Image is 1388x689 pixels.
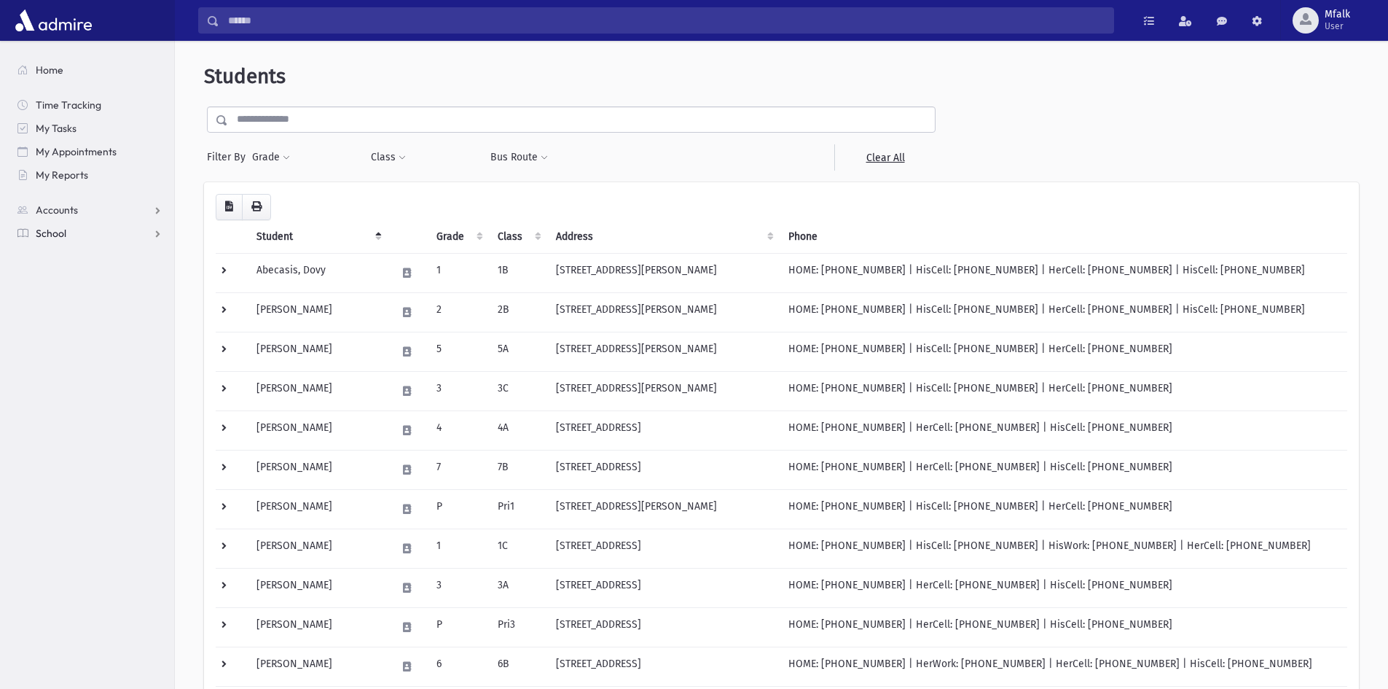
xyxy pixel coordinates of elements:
[204,64,286,88] span: Students
[428,647,489,686] td: 6
[216,194,243,220] button: CSV
[428,489,489,529] td: P
[248,220,388,254] th: Student: activate to sort column descending
[780,450,1347,489] td: HOME: [PHONE_NUMBER] | HerCell: [PHONE_NUMBER] | HisCell: [PHONE_NUMBER]
[248,410,388,450] td: [PERSON_NAME]
[489,220,547,254] th: Class: activate to sort column ascending
[547,220,780,254] th: Address: activate to sort column ascending
[489,410,547,450] td: 4A
[780,529,1347,568] td: HOME: [PHONE_NUMBER] | HisCell: [PHONE_NUMBER] | HisWork: [PHONE_NUMBER] | HerCell: [PHONE_NUMBER]
[489,529,547,568] td: 1C
[207,149,251,165] span: Filter By
[6,93,174,117] a: Time Tracking
[251,144,291,171] button: Grade
[428,450,489,489] td: 7
[547,568,780,607] td: [STREET_ADDRESS]
[489,568,547,607] td: 3A
[428,568,489,607] td: 3
[490,144,549,171] button: Bus Route
[36,98,101,112] span: Time Tracking
[248,529,388,568] td: [PERSON_NAME]
[547,292,780,332] td: [STREET_ADDRESS][PERSON_NAME]
[489,332,547,371] td: 5A
[547,332,780,371] td: [STREET_ADDRESS][PERSON_NAME]
[547,450,780,489] td: [STREET_ADDRESS]
[6,163,174,187] a: My Reports
[547,253,780,292] td: [STREET_ADDRESS][PERSON_NAME]
[36,227,66,240] span: School
[248,489,388,529] td: [PERSON_NAME]
[242,194,271,220] button: Print
[36,63,63,77] span: Home
[6,117,174,140] a: My Tasks
[547,607,780,647] td: [STREET_ADDRESS]
[489,607,547,647] td: Pri3
[36,122,77,135] span: My Tasks
[428,220,489,254] th: Grade: activate to sort column ascending
[1325,20,1350,32] span: User
[780,371,1347,410] td: HOME: [PHONE_NUMBER] | HisCell: [PHONE_NUMBER] | HerCell: [PHONE_NUMBER]
[547,647,780,686] td: [STREET_ADDRESS]
[489,489,547,529] td: Pri1
[248,568,388,607] td: [PERSON_NAME]
[428,332,489,371] td: 5
[489,253,547,292] td: 1B
[428,410,489,450] td: 4
[780,220,1347,254] th: Phone
[248,450,388,489] td: [PERSON_NAME]
[428,253,489,292] td: 1
[780,410,1347,450] td: HOME: [PHONE_NUMBER] | HerCell: [PHONE_NUMBER] | HisCell: [PHONE_NUMBER]
[248,292,388,332] td: [PERSON_NAME]
[547,410,780,450] td: [STREET_ADDRESS]
[6,222,174,245] a: School
[6,198,174,222] a: Accounts
[547,529,780,568] td: [STREET_ADDRESS]
[248,332,388,371] td: [PERSON_NAME]
[780,253,1347,292] td: HOME: [PHONE_NUMBER] | HisCell: [PHONE_NUMBER] | HerCell: [PHONE_NUMBER] | HisCell: [PHONE_NUMBER]
[428,529,489,568] td: 1
[36,168,88,182] span: My Reports
[489,450,547,489] td: 7B
[248,647,388,686] td: [PERSON_NAME]
[780,332,1347,371] td: HOME: [PHONE_NUMBER] | HisCell: [PHONE_NUMBER] | HerCell: [PHONE_NUMBER]
[547,489,780,529] td: [STREET_ADDRESS][PERSON_NAME]
[780,568,1347,607] td: HOME: [PHONE_NUMBER] | HerCell: [PHONE_NUMBER] | HisCell: [PHONE_NUMBER]
[248,253,388,292] td: Abecasis, Dovy
[6,58,174,82] a: Home
[780,607,1347,647] td: HOME: [PHONE_NUMBER] | HerCell: [PHONE_NUMBER] | HisCell: [PHONE_NUMBER]
[219,7,1113,34] input: Search
[248,607,388,647] td: [PERSON_NAME]
[1325,9,1350,20] span: Mfalk
[780,292,1347,332] td: HOME: [PHONE_NUMBER] | HisCell: [PHONE_NUMBER] | HerCell: [PHONE_NUMBER] | HisCell: [PHONE_NUMBER]
[428,371,489,410] td: 3
[36,145,117,158] span: My Appointments
[780,489,1347,529] td: HOME: [PHONE_NUMBER] | HisCell: [PHONE_NUMBER] | HerCell: [PHONE_NUMBER]
[489,647,547,686] td: 6B
[428,292,489,332] td: 2
[428,607,489,647] td: P
[780,647,1347,686] td: HOME: [PHONE_NUMBER] | HerWork: [PHONE_NUMBER] | HerCell: [PHONE_NUMBER] | HisCell: [PHONE_NUMBER]
[6,140,174,163] a: My Appointments
[12,6,95,35] img: AdmirePro
[489,292,547,332] td: 2B
[489,371,547,410] td: 3C
[834,144,936,171] a: Clear All
[36,203,78,217] span: Accounts
[248,371,388,410] td: [PERSON_NAME]
[370,144,407,171] button: Class
[547,371,780,410] td: [STREET_ADDRESS][PERSON_NAME]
